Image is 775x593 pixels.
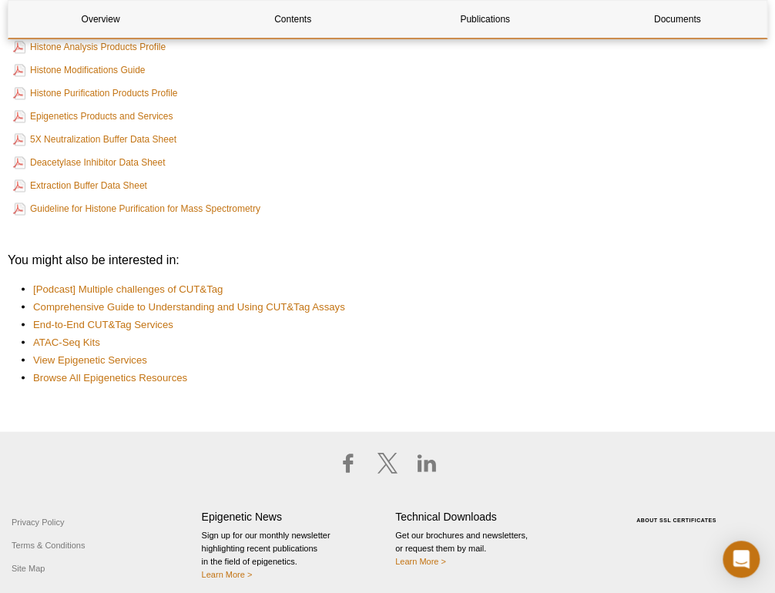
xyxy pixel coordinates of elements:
a: Site Map [8,556,49,579]
a: End-to-End CUT&Tag Services [33,317,173,332]
a: Guideline for Histone Purification for Mass Spectrometry [13,199,260,218]
h3: You might also be interested in: [8,251,767,270]
a: Contents [201,1,385,38]
a: Histone Analysis Products Profile [13,38,166,56]
div: Open Intercom Messenger [723,541,760,578]
a: Browse All Epigenetics Resources [33,370,187,385]
a: Histone Purification Products Profile [13,84,177,102]
table: Click to Verify - This site chose Symantec SSL for secure e-commerce and confidential communicati... [589,494,768,528]
a: Comprehensive Guide to Understanding and Using CUT&Tag Assays [33,299,345,314]
h4: Technical Downloads [395,510,574,523]
a: Deacetylase Inhibitor Data Sheet [13,153,165,172]
h4: Epigenetic News [202,510,381,523]
a: Documents [585,1,770,38]
a: 5X Neutralization Buffer Data Sheet [13,130,176,149]
a: Epigenetics Products and Services [13,107,173,126]
a: Terms & Conditions [8,533,89,556]
p: Get our brochures and newsletters, or request them by mail. [395,528,574,568]
a: Publications [393,1,577,38]
a: View Epigenetic Services [33,352,147,367]
a: Overview [8,1,193,38]
p: Sign up for our monthly newsletter highlighting recent publications in the field of epigenetics. [202,528,381,581]
a: Histone Modifications Guide [13,61,145,79]
a: ABOUT SSL CERTIFICATES [636,517,716,522]
a: ATAC-Seq Kits [33,334,100,350]
a: Learn More > [395,556,446,565]
a: Learn More > [202,569,253,578]
a: Extraction Buffer Data Sheet [13,176,147,195]
a: Privacy Policy [8,510,68,533]
a: [Podcast] Multiple challenges of CUT&Tag [33,281,223,296]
